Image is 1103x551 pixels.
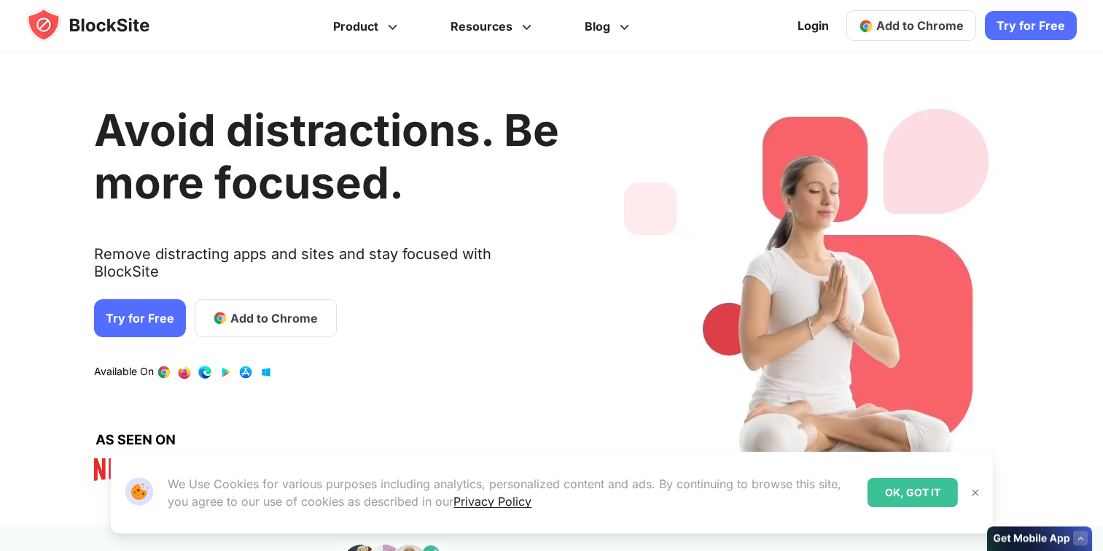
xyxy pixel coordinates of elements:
[230,309,318,327] span: Add to Chrome
[168,475,855,510] p: We Use Cookies for various purposes including analytics, personalized content and ads. By continu...
[195,299,337,337] a: Add to Chrome
[876,19,964,34] span: Add to Chrome
[868,478,958,507] div: OK, GOT IT
[26,7,178,42] img: blocksite-icon.5d769676.svg
[94,299,186,337] a: Try for Free
[94,365,154,379] text: Available On
[789,9,838,44] a: Login
[966,483,985,502] button: Close
[985,12,1077,41] a: Try for Free
[970,487,981,498] img: Close
[453,494,531,509] a: Privacy Policy
[859,19,873,34] img: chrome-icon.svg
[94,245,559,292] text: Remove distracting apps and sites and stay focused with BlockSite
[94,104,559,209] h1: Avoid distractions. Be more focused.
[846,11,976,42] a: Add to Chrome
